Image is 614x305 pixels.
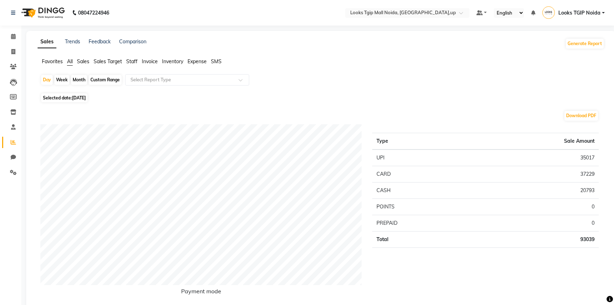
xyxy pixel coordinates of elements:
[372,199,470,215] td: POINTS
[470,215,599,232] td: 0
[211,58,222,65] span: SMS
[89,75,122,85] div: Custom Range
[558,9,601,17] span: Looks TGIP Noida
[470,149,599,166] td: 35017
[40,288,362,298] h6: Payment mode
[18,3,67,23] img: logo
[119,38,146,45] a: Comparison
[470,166,599,183] td: 37229
[41,93,88,102] span: Selected date:
[372,133,470,150] th: Type
[470,133,599,150] th: Sale Amount
[71,75,87,85] div: Month
[188,58,207,65] span: Expense
[89,38,111,45] a: Feedback
[65,38,80,45] a: Trends
[372,215,470,232] td: PREPAID
[566,39,604,49] button: Generate Report
[94,58,122,65] span: Sales Target
[162,58,183,65] span: Inventory
[372,183,470,199] td: CASH
[38,36,56,48] a: Sales
[372,149,470,166] td: UPI
[542,6,555,19] img: Looks TGIP Noida
[470,199,599,215] td: 0
[142,58,158,65] span: Invoice
[126,58,138,65] span: Staff
[42,58,63,65] span: Favorites
[67,58,73,65] span: All
[77,58,89,65] span: Sales
[470,232,599,248] td: 93039
[78,3,109,23] b: 08047224946
[72,95,86,100] span: [DATE]
[372,232,470,248] td: Total
[372,166,470,183] td: CARD
[470,183,599,199] td: 20793
[54,75,69,85] div: Week
[41,75,53,85] div: Day
[564,111,598,121] button: Download PDF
